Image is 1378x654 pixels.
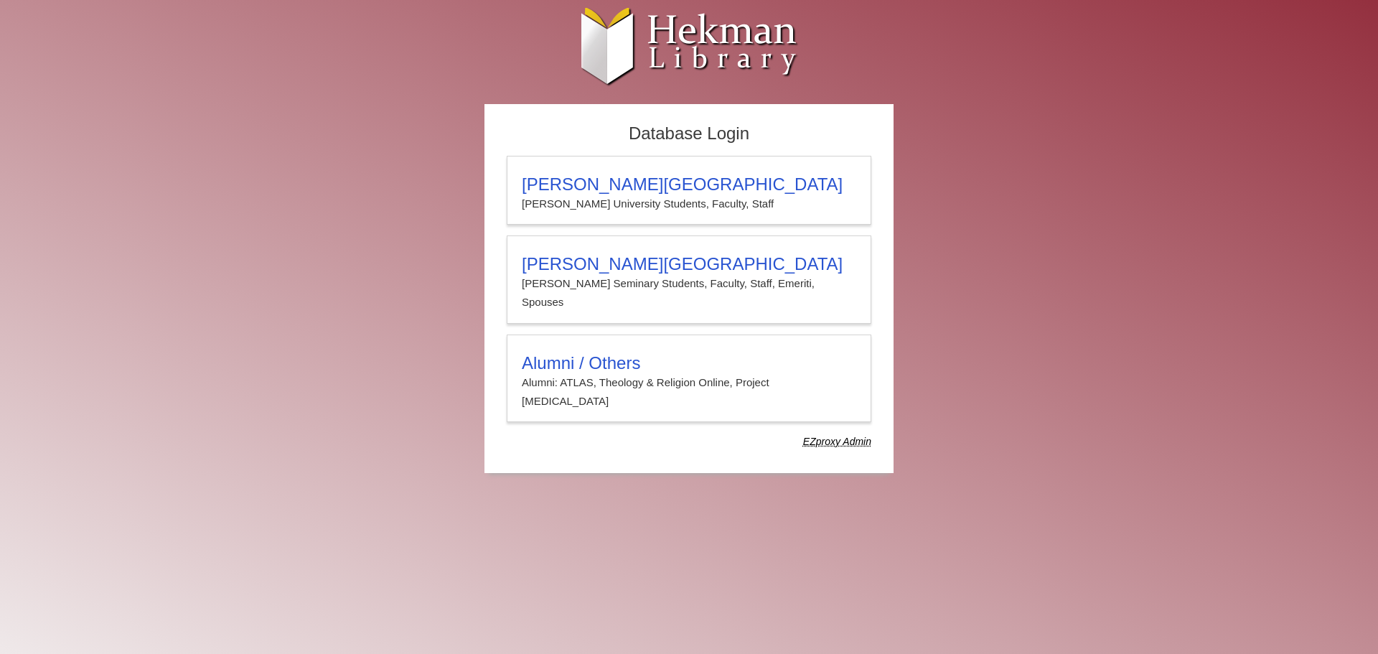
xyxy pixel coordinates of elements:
[500,119,878,149] h2: Database Login
[803,436,871,447] dfn: Use Alumni login
[522,174,856,195] h3: [PERSON_NAME][GEOGRAPHIC_DATA]
[522,373,856,411] p: Alumni: ATLAS, Theology & Religion Online, Project [MEDICAL_DATA]
[507,235,871,324] a: [PERSON_NAME][GEOGRAPHIC_DATA][PERSON_NAME] Seminary Students, Faculty, Staff, Emeriti, Spouses
[522,353,856,373] h3: Alumni / Others
[522,274,856,312] p: [PERSON_NAME] Seminary Students, Faculty, Staff, Emeriti, Spouses
[522,254,856,274] h3: [PERSON_NAME][GEOGRAPHIC_DATA]
[507,156,871,225] a: [PERSON_NAME][GEOGRAPHIC_DATA][PERSON_NAME] University Students, Faculty, Staff
[522,353,856,411] summary: Alumni / OthersAlumni: ATLAS, Theology & Religion Online, Project [MEDICAL_DATA]
[522,195,856,213] p: [PERSON_NAME] University Students, Faculty, Staff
